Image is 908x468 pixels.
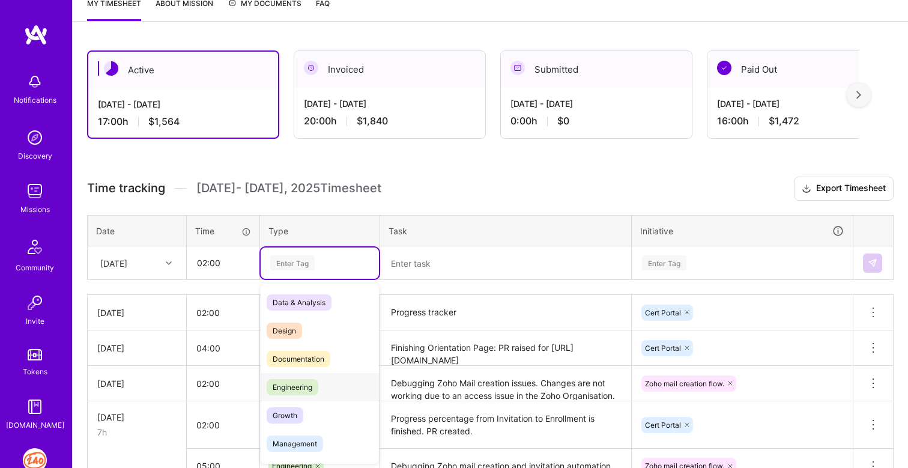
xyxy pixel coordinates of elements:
div: Missions [20,203,50,216]
div: 7h [97,426,177,439]
img: logo [24,24,48,46]
input: HH:MM [187,247,259,279]
img: discovery [23,126,47,150]
span: Documentation [267,351,330,367]
textarea: Finishing Orientation Page: PR raised for [URL][DOMAIN_NAME] [381,332,630,365]
div: [DATE] - [DATE] [717,97,889,110]
div: Paid Out [707,51,898,88]
img: bell [23,70,47,94]
img: Community [20,232,49,261]
div: Enter Tag [270,254,315,272]
input: HH:MM [187,297,259,329]
img: Submit [868,258,877,268]
textarea: Progress tracker [381,296,630,329]
span: Time tracking [87,181,165,196]
span: Cert Portal [645,344,681,353]
div: Invite [26,315,44,327]
input: HH:MM [187,368,259,400]
img: guide book [23,395,47,419]
div: [DATE] [100,257,127,269]
div: Invoiced [294,51,485,88]
input: HH:MM [187,409,259,441]
span: $1,472 [769,115,799,127]
div: 16:00 h [717,115,889,127]
div: Time [195,225,251,237]
span: Design [267,323,302,339]
textarea: Progress percentage from Invitation to Enrollment is finished. PR created. [381,403,630,448]
div: [DATE] - [DATE] [304,97,476,110]
div: [DATE] [97,342,177,354]
div: Notifications [14,94,56,106]
img: Invite [23,291,47,315]
span: Cert Portal [645,308,681,317]
div: [DATE] [97,411,177,424]
span: $1,840 [357,115,388,127]
span: $1,564 [148,115,180,128]
div: [DOMAIN_NAME] [6,419,64,431]
div: Submitted [501,51,692,88]
th: Date [88,215,187,246]
div: [DATE] - [DATE] [510,97,682,110]
div: 20:00 h [304,115,476,127]
textarea: Debugging Zoho Mail creation issues. Changes are not working due to an access issue in the Zoho O... [381,367,630,400]
img: Paid Out [717,61,731,75]
div: Active [88,52,278,88]
i: icon Download [802,183,811,195]
button: Export Timesheet [794,177,894,201]
span: $0 [557,115,569,127]
div: Initiative [640,224,844,238]
th: Type [260,215,380,246]
span: Zoho mail creation flow. [645,379,724,388]
img: Active [104,61,118,76]
img: teamwork [23,179,47,203]
img: Submitted [510,61,525,75]
div: Community [16,261,54,274]
span: Cert Portal [645,421,681,430]
span: [DATE] - [DATE] , 2025 Timesheet [196,181,381,196]
div: [DATE] [97,377,177,390]
div: [DATE] [97,306,177,319]
i: icon Chevron [166,260,172,266]
div: 0:00 h [510,115,682,127]
th: Task [380,215,632,246]
input: HH:MM [187,332,259,364]
div: Enter Tag [642,254,686,272]
span: Engineering [267,379,318,395]
img: tokens [28,349,42,360]
img: right [856,91,861,99]
div: [DATE] - [DATE] [98,98,268,111]
span: Growth [267,407,303,424]
span: Management [267,436,323,452]
div: Tokens [23,365,47,378]
span: Data & Analysis [267,294,331,311]
div: Discovery [18,150,52,162]
div: 17:00 h [98,115,268,128]
img: Invoiced [304,61,318,75]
